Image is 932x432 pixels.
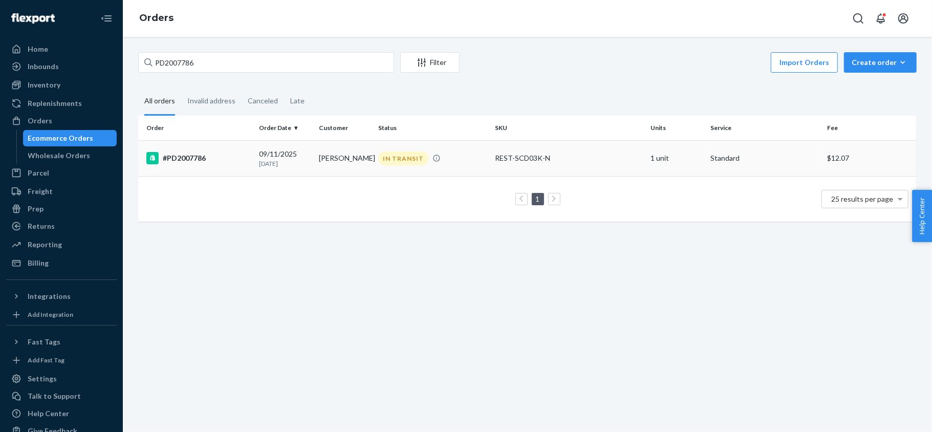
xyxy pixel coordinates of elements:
[495,153,643,163] div: REST-SCD03K-N
[23,147,117,164] a: Wholesale Orders
[28,80,60,90] div: Inventory
[28,186,53,197] div: Freight
[28,310,73,319] div: Add Integration
[139,12,174,24] a: Orders
[28,61,59,72] div: Inbounds
[138,52,394,73] input: Search orders
[11,13,55,24] img: Flexport logo
[6,41,117,57] a: Home
[710,153,819,163] p: Standard
[28,291,71,301] div: Integrations
[491,116,647,140] th: SKU
[374,116,491,140] th: Status
[848,8,869,29] button: Open Search Box
[28,116,52,126] div: Orders
[400,52,460,73] button: Filter
[28,391,81,401] div: Talk to Support
[6,77,117,93] a: Inventory
[6,334,117,350] button: Fast Tags
[6,288,117,305] button: Integrations
[290,88,305,114] div: Late
[144,88,175,116] div: All orders
[871,8,891,29] button: Open notifications
[647,140,707,176] td: 1 unit
[852,57,909,68] div: Create order
[771,52,838,73] button: Import Orders
[912,190,932,242] button: Help Center
[534,195,542,203] a: Page 1 is your current page
[255,116,315,140] th: Order Date
[259,159,311,168] p: [DATE]
[647,116,707,140] th: Units
[96,8,117,29] button: Close Navigation
[706,116,823,140] th: Service
[187,88,235,114] div: Invalid address
[6,218,117,234] a: Returns
[28,356,64,364] div: Add Fast Tag
[6,255,117,271] a: Billing
[844,52,917,73] button: Create order
[6,371,117,387] a: Settings
[832,195,894,203] span: 25 results per page
[146,152,251,164] div: #PD2007786
[6,309,117,321] a: Add Integration
[131,4,182,33] ol: breadcrumbs
[6,201,117,217] a: Prep
[138,116,255,140] th: Order
[319,123,371,132] div: Customer
[823,140,917,176] td: $12.07
[823,116,917,140] th: Fee
[893,8,914,29] button: Open account menu
[378,152,428,165] div: IN TRANSIT
[23,130,117,146] a: Ecommerce Orders
[6,95,117,112] a: Replenishments
[6,113,117,129] a: Orders
[28,150,91,161] div: Wholesale Orders
[6,165,117,181] a: Parcel
[28,204,44,214] div: Prep
[28,258,49,268] div: Billing
[6,405,117,422] a: Help Center
[28,240,62,250] div: Reporting
[28,221,55,231] div: Returns
[28,133,94,143] div: Ecommerce Orders
[259,149,311,168] div: 09/11/2025
[6,183,117,200] a: Freight
[6,354,117,366] a: Add Fast Tag
[6,58,117,75] a: Inbounds
[28,337,60,347] div: Fast Tags
[28,98,82,109] div: Replenishments
[28,374,57,384] div: Settings
[401,57,459,68] div: Filter
[248,88,278,114] div: Canceled
[315,140,375,176] td: [PERSON_NAME]
[6,236,117,253] a: Reporting
[28,168,49,178] div: Parcel
[28,408,69,419] div: Help Center
[6,388,117,404] a: Talk to Support
[28,44,48,54] div: Home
